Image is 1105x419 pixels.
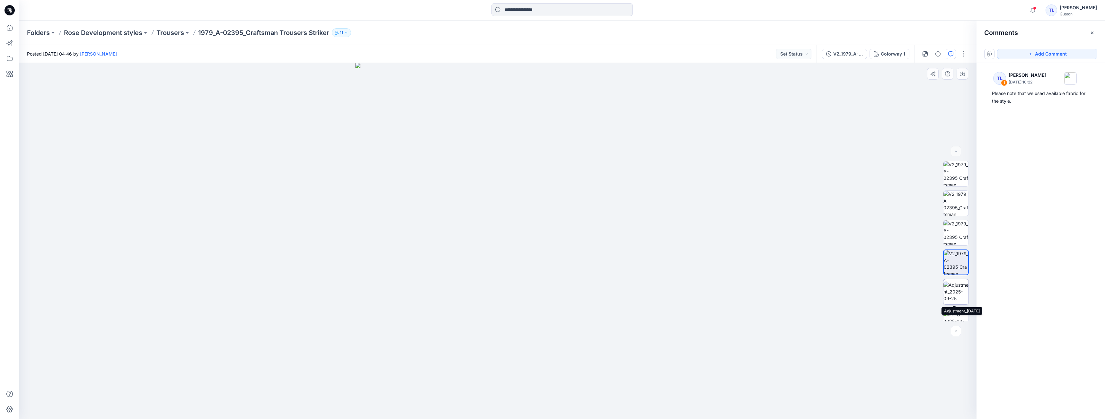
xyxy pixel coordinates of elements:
img: V2_1979_A-02395_Craftsman Trousers Striker_Colorway 1_Left [943,220,968,245]
button: 11 [332,28,351,37]
a: Trousers [156,28,184,37]
span: Posted [DATE] 04:46 by [27,50,117,57]
p: 11 [340,29,343,36]
h2: Comments [984,29,1018,37]
div: V2_1979_A-02395_Craftsman Trousers Striker [833,50,863,57]
div: [PERSON_NAME] [1060,4,1097,12]
button: Colorway 1 [870,49,909,59]
div: Colorway 1 [881,50,905,57]
img: Adjustment_2025-09-25 [943,282,968,302]
button: Details [933,49,943,59]
p: [DATE] 10:22 [1009,79,1046,85]
img: V2_1979_A-02395_Craftsman Trousers Striker_Colorway 1_Back [943,191,968,216]
a: Folders [27,28,50,37]
img: V2_1979_A-02395_Craftsman Trousers Striker_Colorway 1_Right [944,250,968,275]
p: 1979_A-02395_Craftsman Trousers Striker [198,28,329,37]
div: 1 [1001,80,1007,86]
img: SPEC 2025-09-26 095107 [943,311,968,331]
img: V2_1979_A-02395_Craftsman Trousers Striker_Colorway 1_Front [943,161,968,186]
div: Guston [1060,12,1097,16]
div: TL [1046,4,1057,16]
a: Rose Development styles [64,28,142,37]
button: Add Comment [997,49,1097,59]
img: eyJhbGciOiJIUzI1NiIsImtpZCI6IjAiLCJzbHQiOiJzZXMiLCJ0eXAiOiJKV1QifQ.eyJkYXRhIjp7InR5cGUiOiJzdG9yYW... [355,63,640,419]
button: V2_1979_A-02395_Craftsman Trousers Striker [822,49,867,59]
a: [PERSON_NAME] [80,51,117,57]
div: TL [993,72,1006,85]
p: [PERSON_NAME] [1009,71,1046,79]
div: Please note that we used available fabric for the style. [992,90,1090,105]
